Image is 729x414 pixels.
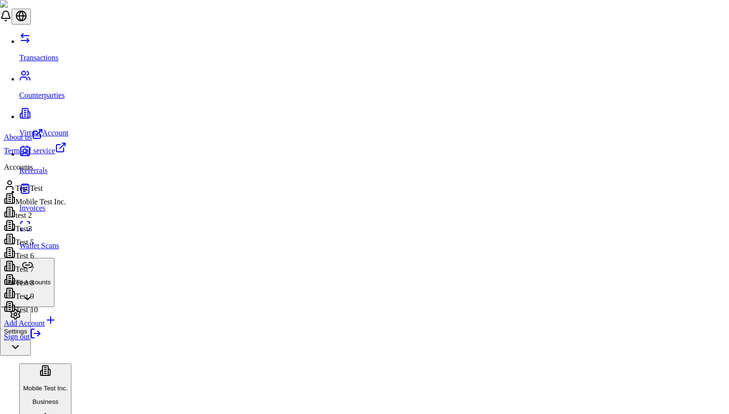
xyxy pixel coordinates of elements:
[4,193,67,206] div: Mobile Test Inc.
[4,233,67,247] div: Test 5
[4,260,67,274] div: Test 7
[4,274,67,287] div: Test 8
[4,128,67,142] a: About us
[4,179,67,193] div: Test Test
[4,206,67,220] div: test 2
[4,314,67,328] a: Add Account
[4,247,67,260] div: Test 6
[4,333,41,341] a: Sign out
[4,301,67,314] div: Test 10
[4,142,67,155] a: Terms of service
[4,220,67,233] div: Test3
[4,163,67,172] p: Accounts
[4,287,67,301] div: Test 9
